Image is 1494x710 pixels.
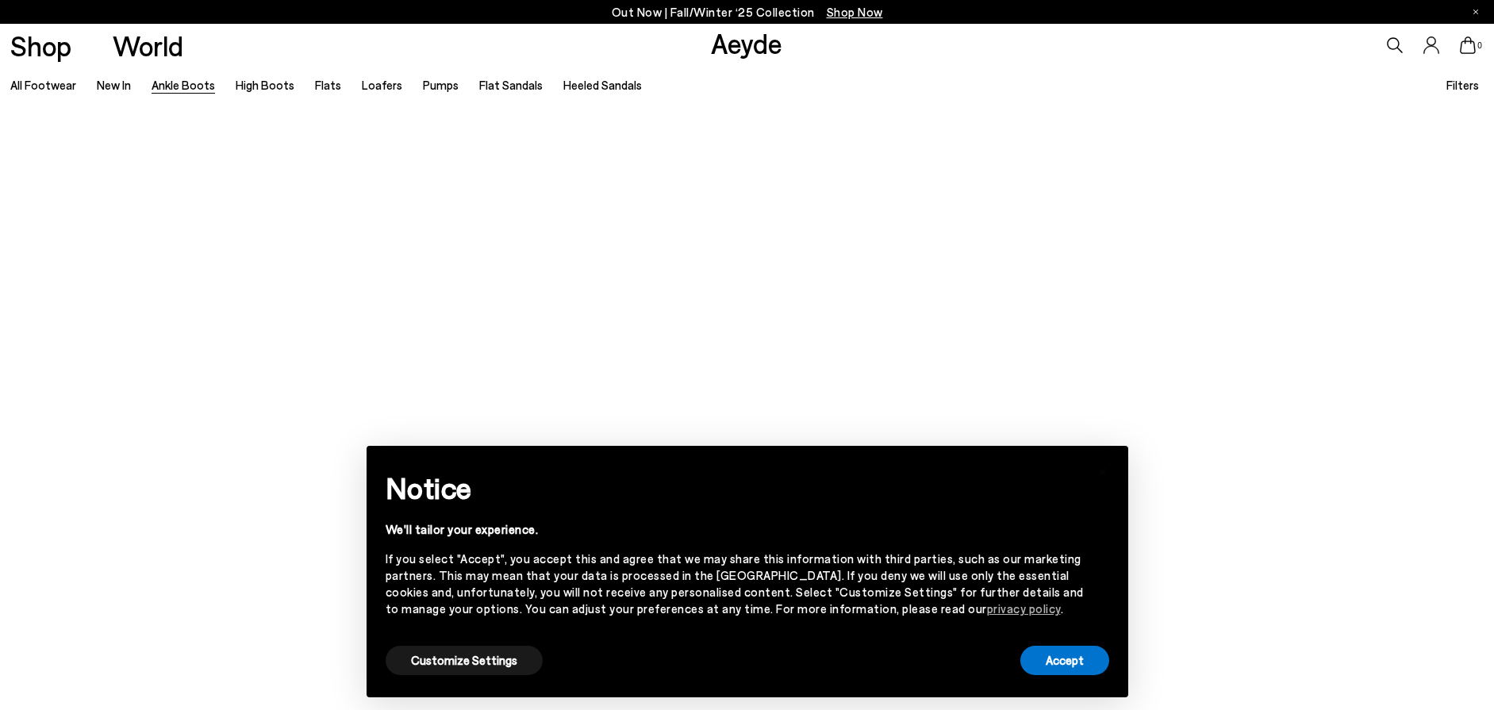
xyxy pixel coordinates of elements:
a: Flat Sandals [479,78,543,92]
button: Close this notice [1084,451,1122,489]
a: 0 [1460,36,1476,54]
h2: Notice [386,467,1084,509]
button: Customize Settings [386,646,543,675]
button: Accept [1020,646,1109,675]
span: Filters [1446,78,1479,92]
a: Flats [315,78,341,92]
div: We'll tailor your experience. [386,521,1084,538]
span: × [1097,458,1108,481]
span: 0 [1476,41,1484,50]
a: All Footwear [10,78,76,92]
a: New In [97,78,131,92]
span: Navigate to /collections/new-in [827,5,883,19]
a: Shop [10,32,71,59]
p: Out Now | Fall/Winter ‘25 Collection [612,2,883,22]
a: High Boots [236,78,294,92]
a: privacy policy [987,601,1061,616]
a: Aeyde [711,26,782,59]
a: Loafers [362,78,402,92]
a: Pumps [423,78,459,92]
div: If you select "Accept", you accept this and agree that we may share this information with third p... [386,551,1084,617]
a: Ankle Boots [152,78,215,92]
a: Heeled Sandals [563,78,642,92]
a: World [113,32,183,59]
